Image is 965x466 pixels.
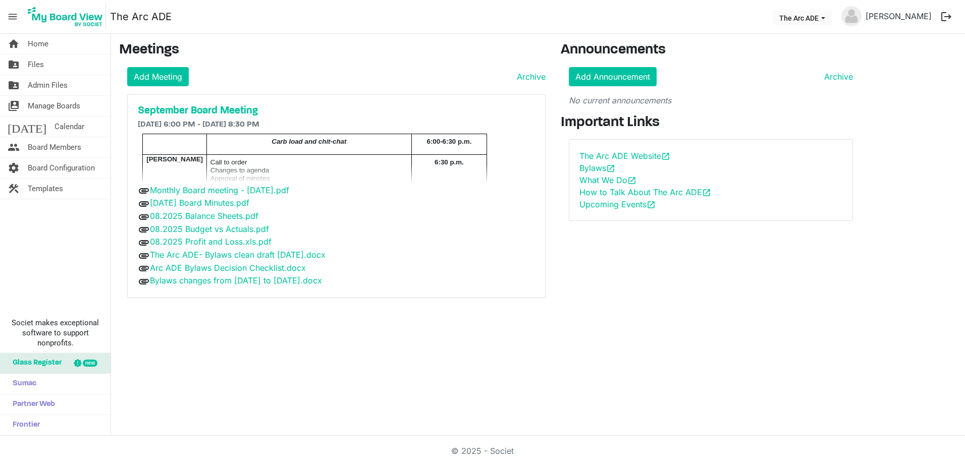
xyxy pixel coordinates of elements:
a: 08.2025 Balance Sheets.pdf [150,211,258,221]
a: Arc ADE Bylaws Decision Checklist.docx [150,263,306,273]
span: people [8,137,20,157]
span: Sumac [8,374,36,394]
a: [DATE] Board Minutes.pdf [150,198,249,208]
span: settings [8,158,20,178]
span: Frontier [8,415,40,435]
span: open_in_new [627,176,636,185]
p: No current announcements [569,94,853,106]
h3: Meetings [119,42,546,59]
span: folder_shared [8,75,20,95]
span: home [8,34,20,54]
span: open_in_new [702,188,711,197]
a: © 2025 - Societ [451,446,514,456]
a: Monthly Board meeting - [DATE].pdf [150,185,289,195]
span: Board Members [28,137,81,157]
a: The Arc ADE [110,7,172,27]
span: attachment [138,185,150,197]
span: open_in_new [661,152,670,161]
a: 08.2025 Budget vs Actuals.pdf [150,224,269,234]
span: [DATE] [8,116,46,137]
a: Add Announcement [569,67,657,86]
a: What We Doopen_in_new [579,175,636,185]
a: 08.2025 Profit and Loss.xls.pdf [150,237,272,247]
a: September Board Meeting [138,105,535,117]
span: Changes to agenda [210,166,269,174]
span: Home [28,34,48,54]
a: The Arc ADE- Bylaws clean draft [DATE].docx [150,250,326,260]
h3: Announcements [561,42,861,59]
span: Societ makes exceptional software to support nonprofits. [5,318,106,348]
span: Glass Register [8,353,62,373]
img: no-profile-picture.svg [841,6,862,26]
a: The Arc ADE Websiteopen_in_new [579,151,670,161]
span: attachment [138,223,150,236]
span: [PERSON_NAME] [146,155,203,163]
span: attachment [138,211,150,223]
a: Upcoming Eventsopen_in_new [579,199,656,209]
a: My Board View Logo [25,4,110,29]
div: new [83,360,97,367]
a: Bylaws changes from [DATE] to [DATE].docx [150,275,322,285]
span: Carb load and chit-chat [272,138,346,145]
span: open_in_new [647,200,656,209]
a: Archive [513,71,546,83]
h3: Important Links [561,114,861,132]
a: Archive [820,71,853,83]
h6: [DATE] 6:00 PM - [DATE] 8:30 PM [138,120,535,130]
span: folder_shared [8,54,20,75]
span: switch_account [8,96,20,116]
span: attachment [138,262,150,274]
span: construction [8,179,20,199]
span: Files [28,54,44,75]
span: attachment [138,275,150,287]
span: Templates [28,179,63,199]
span: menu [3,7,22,26]
button: The Arc ADE dropdownbutton [773,11,832,25]
span: Admin Files [28,75,68,95]
span: Board Configuration [28,158,95,178]
span: Call to order [210,158,247,166]
span: 6:30 p.m. [435,158,464,166]
span: open_in_new [606,164,615,173]
button: logout [936,6,957,27]
span: Manage Boards [28,96,80,116]
span: 6:00-6:30 p.m. [426,138,471,145]
img: My Board View Logo [25,4,106,29]
span: attachment [138,237,150,249]
span: Partner Web [8,394,55,415]
span: attachment [138,198,150,210]
a: How to Talk About The Arc ADEopen_in_new [579,187,711,197]
span: attachment [138,250,150,262]
span: Approval of minutes [210,174,270,182]
span: Calendar [55,116,84,137]
a: [PERSON_NAME] [862,6,936,26]
a: Add Meeting [127,67,189,86]
a: Bylawsopen_in_new [579,163,615,173]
